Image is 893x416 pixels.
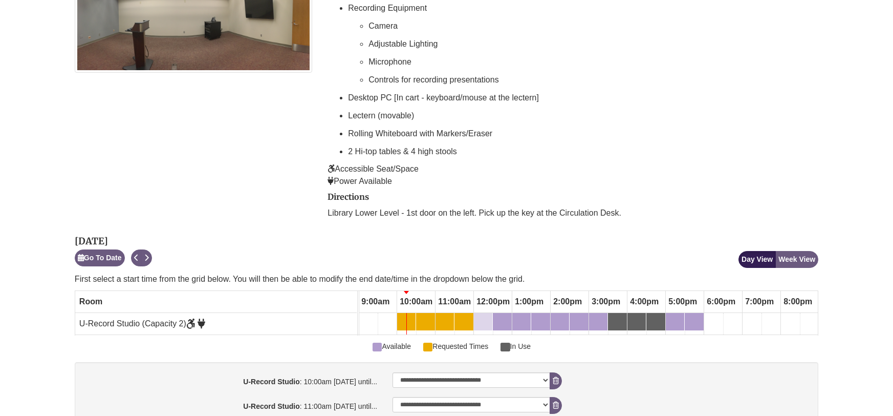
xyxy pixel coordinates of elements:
[781,293,815,310] span: 8:00pm
[608,313,627,330] a: 3:30pm Friday, October 10, 2025 - U-Record Studio - In Use
[141,249,152,266] button: Next
[666,293,700,310] span: 5:00pm
[474,293,512,310] span: 12:00pm
[416,313,435,330] a: 10:30am Friday, October 10, 2025 - U-Record Studio - Available
[743,293,776,310] span: 7:00pm
[627,313,646,330] a: 4:00pm Friday, October 10, 2025 - U-Record Studio - In Use
[493,313,512,330] a: 12:30pm Friday, October 10, 2025 - U-Record Studio - Available
[75,273,818,285] p: First select a start time from the grid below. You will then be able to modify the end date/time ...
[368,56,818,68] p: Microphone
[589,313,607,330] a: 3:00pm Friday, October 10, 2025 - U-Record Studio - Available
[79,319,205,328] span: U-Record Studio (Capacity 2)
[328,163,818,188] p: Accessible Seat/Space Power Available
[551,293,584,310] span: 2:00pm
[435,313,454,330] a: 11:00am Friday, October 10, 2025 - U-Record Studio - Available
[77,397,385,412] label: : 11:00am [DATE] until...
[75,236,152,246] h2: [DATE]
[397,293,435,310] span: 10:00am
[775,251,818,268] button: Week View
[348,128,818,140] p: Rolling Whiteboard with Markers/Eraser
[348,92,818,104] p: Desktop PC [In cart - keyboard/mouse at the lectern]
[75,249,125,266] button: Go To Date
[474,313,492,330] a: 12:00pm Friday, October 10, 2025 - U-Record Studio - Available
[512,313,531,330] a: 1:00pm Friday, October 10, 2025 - U-Record Studio - Available
[454,313,473,330] a: 11:30am Friday, October 10, 2025 - U-Record Studio - Available
[77,372,385,387] label: : 10:00am [DATE] until...
[348,110,818,122] p: Lectern (movable)
[368,74,818,86] p: Controls for recording presentations
[397,313,416,330] a: 10:00am Friday, October 10, 2025 - U-Record Studio - Available
[704,293,738,310] span: 6:00pm
[666,313,684,330] a: 5:00pm Friday, October 10, 2025 - U-Record Studio - Available
[243,402,299,410] strong: U-Record Studio
[589,293,623,310] span: 3:00pm
[627,293,661,310] span: 4:00pm
[79,297,102,306] span: Room
[373,341,411,352] span: Available
[423,341,488,352] span: Requested Times
[131,249,142,266] button: Previous
[435,293,473,310] span: 11:00am
[348,145,818,158] p: 2 Hi-top tables & 4 high stools
[368,38,818,50] p: Adjustable Lighting
[359,293,392,310] span: 9:00am
[551,313,569,330] a: 2:00pm Friday, October 10, 2025 - U-Record Studio - Available
[243,378,299,386] strong: U-Record Studio
[570,313,589,330] a: 2:30pm Friday, October 10, 2025 - U-Record Studio - Available
[500,341,531,352] span: In Use
[328,193,818,202] h2: Directions
[328,207,818,219] p: Library Lower Level - 1st door on the left. Pick up the key at the Circulation Desk.
[348,2,818,14] p: Recording Equipment
[368,20,818,32] p: Camera
[646,313,665,330] a: 4:30pm Friday, October 10, 2025 - U-Record Studio - In Use
[512,293,546,310] span: 1:00pm
[685,313,704,330] a: 5:30pm Friday, October 10, 2025 - U-Record Studio - Available
[531,313,550,330] a: 1:30pm Friday, October 10, 2025 - U-Record Studio - Available
[328,193,818,219] div: directions
[738,251,776,268] button: Day View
